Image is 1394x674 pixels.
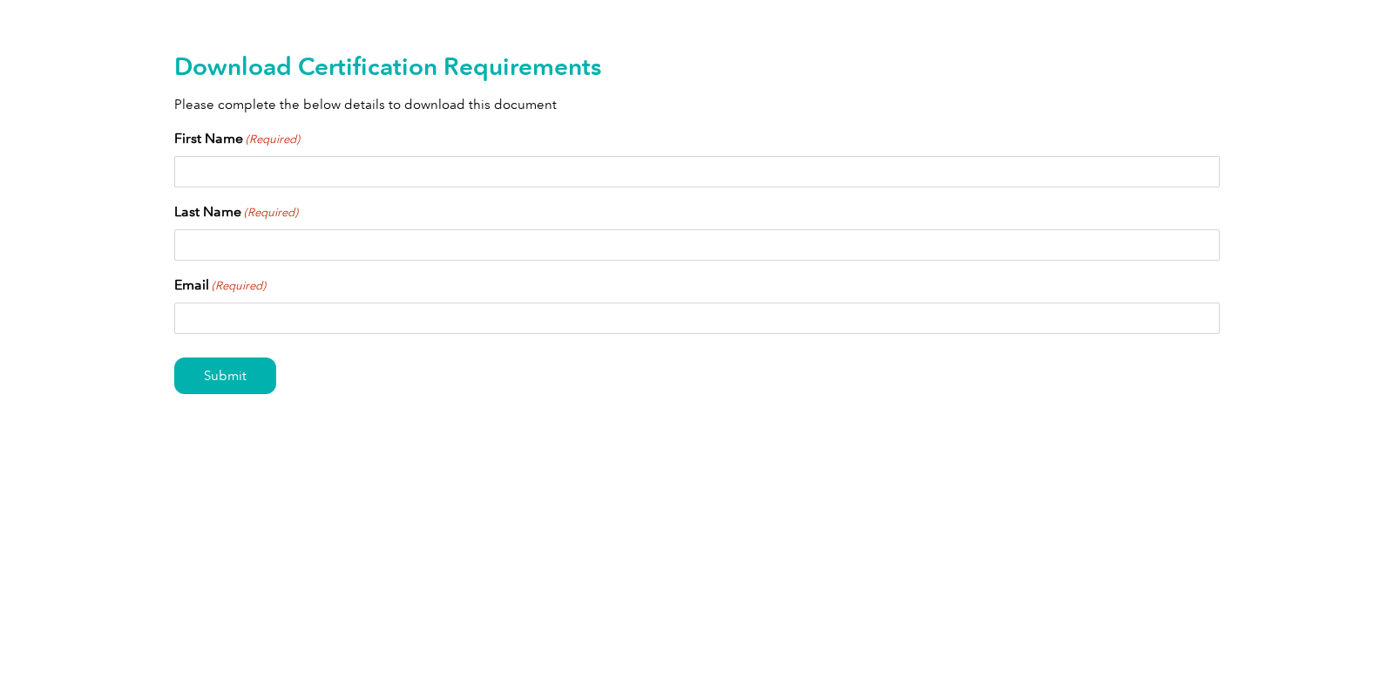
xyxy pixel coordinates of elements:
span: (Required) [243,204,299,221]
label: Email [174,275,266,296]
h2: Download Certification Requirements [174,52,1220,80]
label: Last Name [174,201,298,222]
label: First Name [174,128,300,149]
p: Please complete the below details to download this document [174,95,1220,114]
span: (Required) [245,131,301,148]
span: (Required) [211,277,267,295]
input: Submit [174,357,276,394]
